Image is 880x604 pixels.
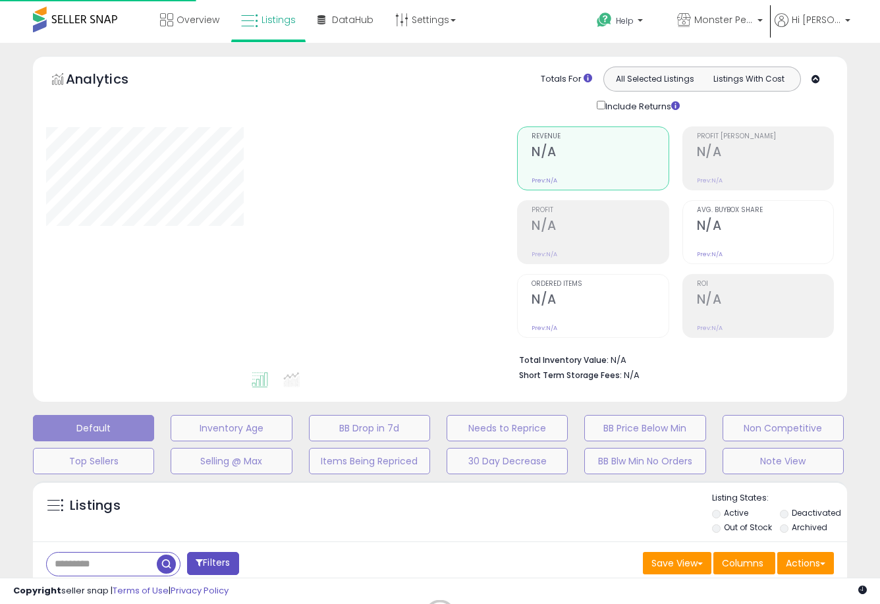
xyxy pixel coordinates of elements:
[723,448,844,474] button: Note View
[532,281,668,288] span: Ordered Items
[532,250,557,258] small: Prev: N/A
[697,281,833,288] span: ROI
[171,448,292,474] button: Selling @ Max
[519,370,622,381] b: Short Term Storage Fees:
[697,250,723,258] small: Prev: N/A
[519,354,609,366] b: Total Inventory Value:
[697,324,723,332] small: Prev: N/A
[532,133,668,140] span: Revenue
[532,324,557,332] small: Prev: N/A
[447,415,568,441] button: Needs to Reprice
[13,585,229,597] div: seller snap | |
[624,369,640,381] span: N/A
[177,13,219,26] span: Overview
[694,13,754,26] span: Monster Pets
[332,13,373,26] span: DataHub
[616,15,634,26] span: Help
[587,98,696,113] div: Include Returns
[792,13,841,26] span: Hi [PERSON_NAME]
[171,415,292,441] button: Inventory Age
[586,2,665,43] a: Help
[13,584,61,597] strong: Copyright
[519,351,824,367] li: N/A
[697,177,723,184] small: Prev: N/A
[596,12,613,28] i: Get Help
[541,73,592,86] div: Totals For
[532,207,668,214] span: Profit
[584,448,705,474] button: BB Blw Min No Orders
[775,13,850,43] a: Hi [PERSON_NAME]
[532,144,668,162] h2: N/A
[66,70,154,92] h5: Analytics
[447,448,568,474] button: 30 Day Decrease
[697,133,833,140] span: Profit [PERSON_NAME]
[697,144,833,162] h2: N/A
[532,218,668,236] h2: N/A
[701,70,796,88] button: Listings With Cost
[697,292,833,310] h2: N/A
[309,415,430,441] button: BB Drop in 7d
[33,448,154,474] button: Top Sellers
[723,415,844,441] button: Non Competitive
[697,207,833,214] span: Avg. Buybox Share
[33,415,154,441] button: Default
[532,177,557,184] small: Prev: N/A
[261,13,296,26] span: Listings
[697,218,833,236] h2: N/A
[607,70,702,88] button: All Selected Listings
[309,448,430,474] button: Items Being Repriced
[584,415,705,441] button: BB Price Below Min
[532,292,668,310] h2: N/A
